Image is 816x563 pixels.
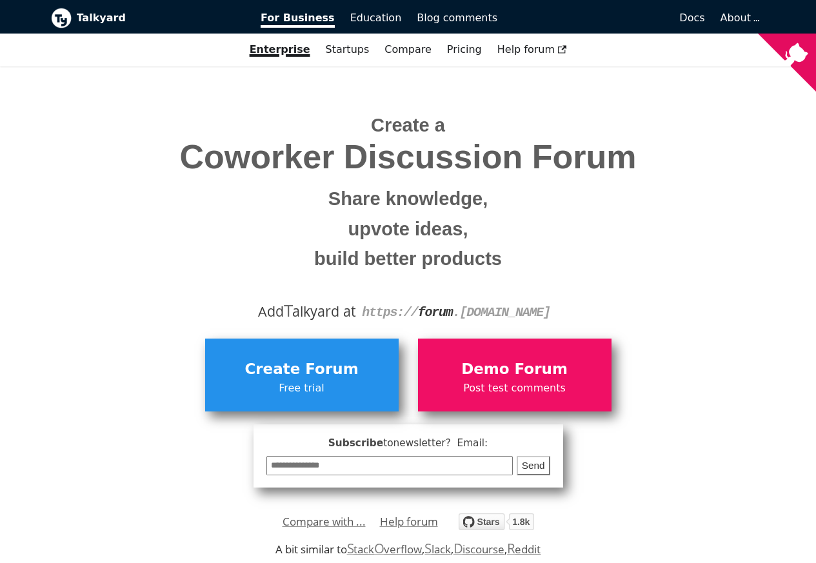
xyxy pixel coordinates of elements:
a: Compare [384,43,432,55]
small: upvote ideas, [61,214,756,244]
a: About [721,12,758,24]
a: Education [343,7,410,29]
img: Talkyard logo [51,8,72,28]
span: Docs [679,12,704,24]
a: Star debiki/talkyard on GitHub [459,515,534,534]
span: Demo Forum [424,357,605,382]
span: Education [350,12,402,24]
button: Send [517,456,550,476]
span: Help forum [497,43,567,55]
small: Share knowledge, [61,184,756,214]
a: Enterprise [242,39,318,61]
a: Docs [505,7,713,29]
a: Help forum [380,512,438,531]
a: Pricing [439,39,490,61]
span: O [374,539,384,557]
span: T [284,299,293,322]
img: talkyard.svg [459,513,534,530]
b: Talkyard [77,10,243,26]
span: Create Forum [212,357,392,382]
a: Demo ForumPost test comments [418,339,612,411]
a: Discourse [453,542,504,557]
span: R [507,539,515,557]
span: D [453,539,463,557]
span: Blog comments [417,12,497,24]
span: Create a [371,115,445,135]
span: Free trial [212,380,392,397]
span: Subscribe [266,435,550,451]
a: Help forum [490,39,575,61]
a: Slack [424,542,450,557]
a: Blog comments [409,7,505,29]
span: Post test comments [424,380,605,397]
strong: forum [418,305,453,320]
a: Create ForumFree trial [205,339,399,411]
a: Startups [318,39,377,61]
a: Talkyard logoTalkyard [51,8,243,28]
span: Coworker Discussion Forum [61,139,756,175]
a: Compare with ... [283,512,366,531]
div: Add alkyard at [61,301,756,322]
span: S [347,539,354,557]
code: https:// . [DOMAIN_NAME] [362,305,550,320]
a: StackOverflow [347,542,423,557]
a: Reddit [507,542,541,557]
small: build better products [61,244,756,274]
span: to newsletter ? Email: [383,437,488,449]
span: For Business [261,12,335,28]
span: S [424,539,432,557]
a: For Business [253,7,343,29]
